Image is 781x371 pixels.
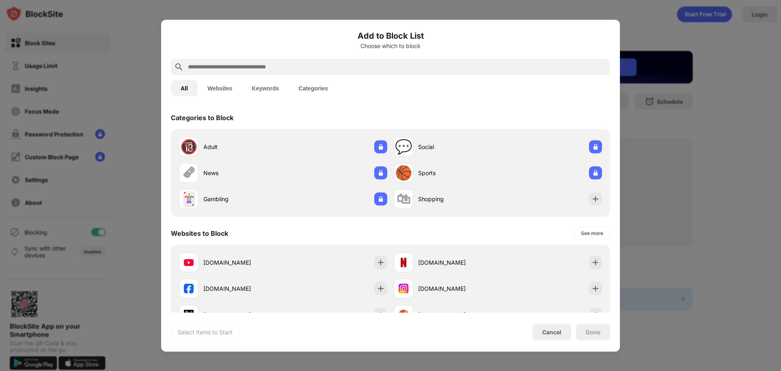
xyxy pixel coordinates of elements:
[203,258,283,267] div: [DOMAIN_NAME]
[198,80,242,96] button: Websites
[586,329,600,335] div: Done
[399,310,408,319] img: favicons
[203,310,283,319] div: [DOMAIN_NAME]
[542,329,561,336] div: Cancel
[184,257,194,267] img: favicons
[397,191,410,207] div: 🛍
[399,257,408,267] img: favicons
[178,328,232,336] div: Select Items to Start
[418,258,498,267] div: [DOMAIN_NAME]
[171,229,228,237] div: Websites to Block
[171,29,610,42] h6: Add to Block List
[395,138,412,155] div: 💬
[418,195,498,203] div: Shopping
[180,138,197,155] div: 🔞
[581,229,603,237] div: See more
[182,165,196,181] div: 🗞
[418,284,498,293] div: [DOMAIN_NAME]
[174,62,184,72] img: search.svg
[171,113,233,121] div: Categories to Block
[418,169,498,177] div: Sports
[203,143,283,151] div: Adult
[289,80,338,96] button: Categories
[171,80,198,96] button: All
[184,283,194,293] img: favicons
[203,195,283,203] div: Gambling
[418,310,498,319] div: [DOMAIN_NAME]
[180,191,197,207] div: 🃏
[395,165,412,181] div: 🏀
[418,143,498,151] div: Social
[184,310,194,319] img: favicons
[242,80,289,96] button: Keywords
[203,284,283,293] div: [DOMAIN_NAME]
[171,42,610,49] div: Choose which to block
[203,169,283,177] div: News
[399,283,408,293] img: favicons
